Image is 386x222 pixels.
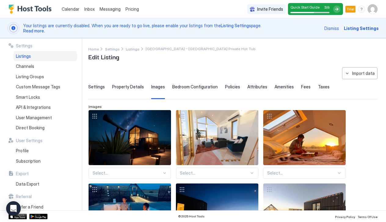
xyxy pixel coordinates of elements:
[23,23,321,34] span: Your listings are currently disabled. When you are ready to go live, please enable your listings ...
[126,46,140,52] a: Listings
[62,6,79,12] a: Calendar
[16,204,43,210] span: Refer a Friend
[324,25,339,31] div: Dismiss
[13,82,77,92] a: Custom Message Tags
[105,47,120,51] span: Settings
[13,123,77,133] a: Direct Booking
[335,213,355,220] a: Privacy Policy
[247,84,267,90] span: Attributes
[342,67,377,79] button: Import data
[126,46,140,52] div: Breadcrumb
[126,6,139,12] span: Pricing
[16,148,29,154] span: Profile
[13,92,77,102] a: Smart Locks
[112,84,144,90] span: Property Details
[89,110,171,165] div: View image
[13,146,77,156] a: Profile
[13,179,77,189] a: Data Export
[88,46,99,52] a: Home
[225,84,240,90] span: Policies
[16,74,44,80] span: Listing Groups
[352,70,375,76] div: Import data
[100,6,121,12] a: Messaging
[16,125,45,131] span: Direct Booking
[16,181,39,187] span: Data Export
[88,52,119,61] span: Edit Listing
[318,84,330,90] span: Taxes
[263,110,346,165] div: View image
[16,171,29,176] span: Export
[89,104,102,109] span: Images
[16,54,31,59] span: Listings
[16,105,51,110] span: API & Integrations
[327,6,330,9] span: / 5
[358,213,377,220] a: Terms Of Use
[16,138,42,143] span: User Settings
[88,46,99,52] div: Breadcrumb
[13,72,77,82] a: Listing Groups
[16,64,34,69] span: Channels
[6,201,21,216] div: Open Intercom Messenger
[358,215,377,219] span: Terms Of Use
[13,102,77,113] a: API & Integrations
[221,23,251,28] a: Listing Settings
[172,84,218,90] span: Bedroom Configuration
[275,84,294,90] span: Amenities
[178,214,205,218] span: © 2025 Host Tools
[16,84,60,90] span: Custom Message Tags
[13,113,77,123] a: User Management
[29,214,48,219] a: Google Play Store
[88,84,105,90] span: Settings
[16,94,40,100] span: Smart Locks
[151,84,165,90] span: Images
[176,110,258,165] div: View image
[368,4,377,14] div: User profile
[84,6,95,12] a: Inbox
[344,25,379,31] div: Listing Settings
[257,6,283,12] span: Invite Friends
[358,6,365,13] div: menu
[324,5,327,9] span: 3
[16,43,32,49] span: Settings
[301,84,311,90] span: Fees
[23,28,45,33] a: Read more.
[88,47,99,51] span: Home
[16,194,32,199] span: Referral
[9,214,27,219] a: App Store
[335,215,355,219] span: Privacy Policy
[126,47,140,51] span: Listings
[9,5,54,14] a: Host Tools Logo
[16,158,41,164] span: Subscription
[105,46,120,52] a: Settings
[16,115,52,120] span: User Management
[13,61,77,72] a: Channels
[13,51,77,61] a: Listings
[290,5,320,9] span: Quick Start Guide
[13,156,77,166] a: Subscription
[105,46,120,52] div: Breadcrumb
[146,46,256,51] span: Breadcrumb
[347,6,354,12] span: Trial
[13,202,77,212] a: Refer a Friend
